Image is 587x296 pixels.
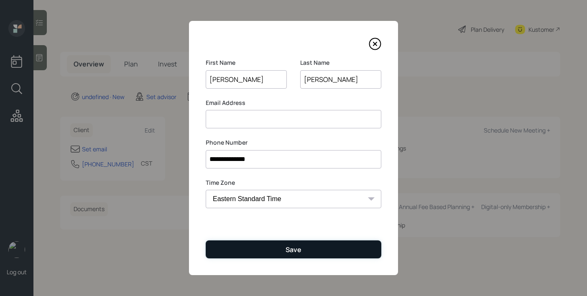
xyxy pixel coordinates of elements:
[286,245,301,254] div: Save
[206,59,287,67] label: First Name
[206,138,381,147] label: Phone Number
[206,179,381,187] label: Time Zone
[300,59,381,67] label: Last Name
[206,240,381,258] button: Save
[206,99,381,107] label: Email Address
